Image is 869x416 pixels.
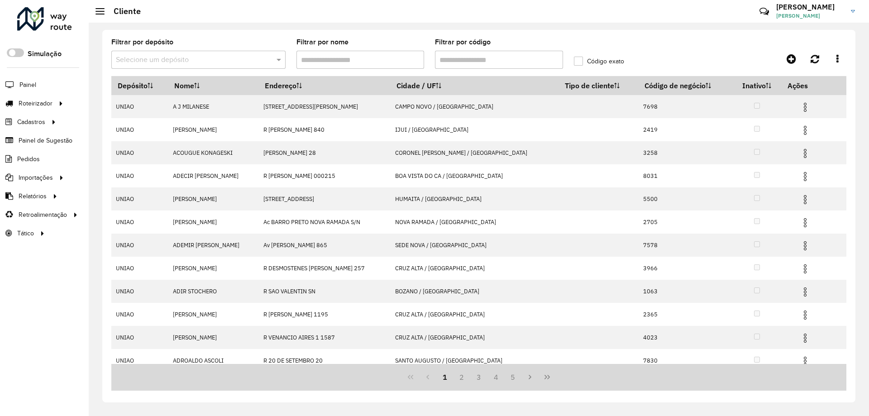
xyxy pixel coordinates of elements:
[539,368,556,386] button: Last Page
[390,95,559,118] td: CAMPO NOVO / [GEOGRAPHIC_DATA]
[258,95,390,118] td: [STREET_ADDRESS][PERSON_NAME]
[168,118,258,141] td: [PERSON_NAME]
[168,257,258,280] td: [PERSON_NAME]
[639,326,732,349] td: 4023
[111,326,168,349] td: UNIAO
[258,76,390,95] th: Endereço
[487,368,505,386] button: 4
[111,141,168,164] td: UNIAO
[296,37,349,48] label: Filtrar por nome
[390,210,559,234] td: NOVA RAMADA / [GEOGRAPHIC_DATA]
[390,349,559,372] td: SANTO AUGUSTO / [GEOGRAPHIC_DATA]
[435,37,491,48] label: Filtrar por código
[111,349,168,372] td: UNIAO
[111,164,168,187] td: UNIAO
[19,173,53,182] span: Importações
[639,210,732,234] td: 2705
[390,164,559,187] td: BOA VISTA DO CA / [GEOGRAPHIC_DATA]
[639,141,732,164] td: 3258
[453,368,470,386] button: 2
[470,368,487,386] button: 3
[782,76,836,95] th: Ações
[19,210,67,220] span: Retroalimentação
[258,280,390,303] td: R SAO VALENTIN SN
[258,210,390,234] td: Ac BARRO PRETO NOVA RAMADA S/N
[258,187,390,210] td: [STREET_ADDRESS]
[168,164,258,187] td: ADECIR [PERSON_NAME]
[390,141,559,164] td: CORONEL [PERSON_NAME] / [GEOGRAPHIC_DATA]
[639,257,732,280] td: 3966
[390,118,559,141] td: IJUI / [GEOGRAPHIC_DATA]
[168,187,258,210] td: [PERSON_NAME]
[111,234,168,257] td: UNIAO
[168,76,258,95] th: Nome
[168,326,258,349] td: [PERSON_NAME]
[639,164,732,187] td: 8031
[521,368,539,386] button: Next Page
[258,141,390,164] td: [PERSON_NAME] 28
[754,2,774,21] a: Contato Rápido
[105,6,141,16] h2: Cliente
[639,95,732,118] td: 7698
[111,210,168,234] td: UNIAO
[390,280,559,303] td: BOZANO / [GEOGRAPHIC_DATA]
[258,118,390,141] td: R [PERSON_NAME] 840
[111,280,168,303] td: UNIAO
[19,80,36,90] span: Painel
[168,303,258,326] td: [PERSON_NAME]
[168,349,258,372] td: ADROALDO ASCOLI
[776,3,844,11] h3: [PERSON_NAME]
[390,326,559,349] td: CRUZ ALTA / [GEOGRAPHIC_DATA]
[19,136,72,145] span: Painel de Sugestão
[776,12,844,20] span: [PERSON_NAME]
[168,210,258,234] td: [PERSON_NAME]
[19,99,53,108] span: Roteirizador
[258,164,390,187] td: R [PERSON_NAME] 000215
[19,191,47,201] span: Relatórios
[390,234,559,257] td: SEDE NOVA / [GEOGRAPHIC_DATA]
[639,303,732,326] td: 2365
[258,234,390,257] td: Av [PERSON_NAME] 865
[17,154,40,164] span: Pedidos
[639,76,732,95] th: Código de negócio
[639,349,732,372] td: 7830
[390,187,559,210] td: HUMAITA / [GEOGRAPHIC_DATA]
[639,187,732,210] td: 5500
[168,141,258,164] td: ACOUGUE KONAGESKI
[639,280,732,303] td: 1063
[111,76,168,95] th: Depósito
[732,76,782,95] th: Inativo
[436,368,454,386] button: 1
[258,303,390,326] td: R [PERSON_NAME] 1195
[639,118,732,141] td: 2419
[639,234,732,257] td: 7578
[168,95,258,118] td: A J MILANESE
[17,229,34,238] span: Tático
[574,57,624,66] label: Código exato
[390,257,559,280] td: CRUZ ALTA / [GEOGRAPHIC_DATA]
[111,187,168,210] td: UNIAO
[111,118,168,141] td: UNIAO
[17,117,45,127] span: Cadastros
[559,76,638,95] th: Tipo de cliente
[111,257,168,280] td: UNIAO
[390,76,559,95] th: Cidade / UF
[168,280,258,303] td: ADIR STOCHERO
[258,349,390,372] td: R 20 DE SETEMBRO 20
[505,368,522,386] button: 5
[168,234,258,257] td: ADEMIR [PERSON_NAME]
[111,95,168,118] td: UNIAO
[258,257,390,280] td: R DESMOSTENES [PERSON_NAME] 257
[111,303,168,326] td: UNIAO
[111,37,173,48] label: Filtrar por depósito
[28,48,62,59] label: Simulação
[258,326,390,349] td: R VENANCIO AIRES 1 1587
[390,303,559,326] td: CRUZ ALTA / [GEOGRAPHIC_DATA]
